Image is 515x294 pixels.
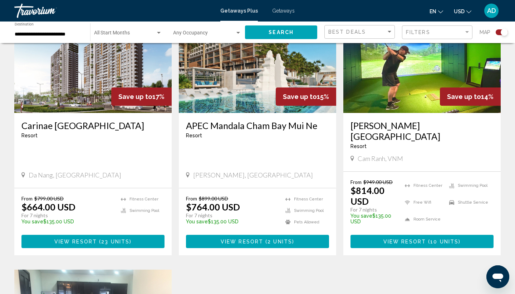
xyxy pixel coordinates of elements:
button: Change language [430,6,443,16]
a: APEC Mandala Cham Bay Mui Ne [186,120,329,131]
p: For 7 nights [21,212,114,219]
span: Da Nang, [GEOGRAPHIC_DATA] [29,171,121,179]
a: Getaways [272,8,295,14]
a: Getaways Plus [220,8,258,14]
span: Fitness Center [413,183,442,188]
p: For 7 nights [350,207,398,213]
span: Shuttle Service [458,200,488,205]
mat-select: Sort by [328,29,393,35]
span: ( ) [97,239,132,245]
button: Search [245,25,317,39]
span: [PERSON_NAME], [GEOGRAPHIC_DATA] [193,171,313,179]
p: $135.00 USD [21,219,114,224]
span: View Resort [221,239,263,245]
span: Cam Ranh, VNM [358,155,403,162]
span: You save [186,219,208,224]
span: From [186,195,197,201]
span: From [21,195,33,201]
a: [PERSON_NAME][GEOGRAPHIC_DATA] [350,120,494,142]
span: 10 units [430,239,458,245]
span: Resort [21,133,38,138]
span: $949.00 USD [363,179,393,185]
button: Change currency [454,6,471,16]
a: Carinae [GEOGRAPHIC_DATA] [21,120,165,131]
span: You save [350,213,372,219]
span: Fitness Center [129,197,158,201]
span: Swimming Pool [458,183,487,188]
div: 14% [440,87,501,106]
span: USD [454,9,465,14]
span: Best Deals [328,29,366,35]
button: Filter [402,25,472,40]
span: Filters [406,29,430,35]
span: 2 units [268,239,292,245]
span: Free Wifi [413,200,431,205]
span: Resort [350,143,367,149]
span: en [430,9,436,14]
span: Swimming Pool [129,208,159,213]
button: View Resort(10 units) [350,235,494,248]
span: Fitness Center [294,197,323,201]
span: Search [269,30,294,35]
p: $764.00 USD [186,201,240,212]
span: $799.00 USD [34,195,64,201]
button: View Resort(23 units) [21,235,165,248]
span: Map [480,27,490,37]
p: $814.00 USD [350,185,398,207]
span: 23 units [101,239,129,245]
div: 17% [111,87,172,106]
span: Save up to [118,93,152,100]
span: View Resort [54,239,97,245]
p: $135.00 USD [186,219,278,224]
span: Pets Allowed [294,220,319,224]
span: ( ) [263,239,294,245]
div: 15% [276,87,336,106]
p: For 7 nights [186,212,278,219]
a: Travorium [14,4,213,18]
span: $899.00 USD [199,195,228,201]
span: View Resort [383,239,426,245]
span: From [350,179,362,185]
span: Save up to [447,93,481,100]
p: $135.00 USD [350,213,398,224]
span: Resort [186,133,202,138]
span: Room Service [413,217,441,222]
iframe: Кнопка запуска окна обмена сообщениями [486,265,509,288]
span: ( ) [426,239,461,245]
p: $664.00 USD [21,201,75,212]
span: Swimming Pool [294,208,324,213]
span: Save up to [283,93,317,100]
span: AD [487,7,496,14]
button: User Menu [482,3,501,18]
span: You save [21,219,43,224]
button: View Resort(2 units) [186,235,329,248]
